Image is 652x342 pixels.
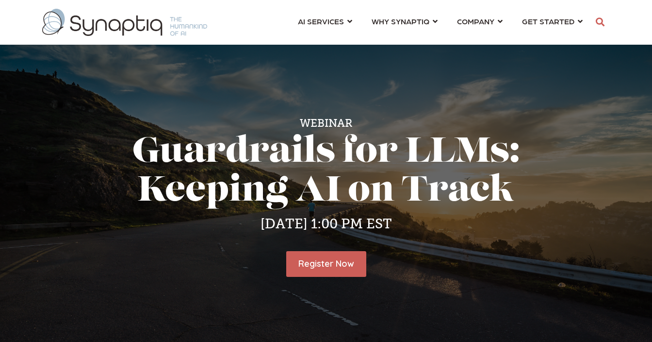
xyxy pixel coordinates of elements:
h1: Guardrails for LLMs: Keeping AI on Track [80,134,572,211]
img: synaptiq logo-1 [42,9,207,36]
a: WHY SYNAPTIQ [372,12,438,30]
nav: menu [288,5,592,40]
h5: Webinar [80,117,572,130]
a: COMPANY [457,12,503,30]
h4: [DATE] 1:00 PM EST [80,216,572,232]
span: WHY SYNAPTIQ [372,15,429,28]
a: AI SERVICES [298,12,352,30]
span: COMPANY [457,15,494,28]
a: GET STARTED [522,12,583,30]
span: AI SERVICES [298,15,344,28]
span: GET STARTED [522,15,574,28]
a: Register Now [286,251,366,277]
